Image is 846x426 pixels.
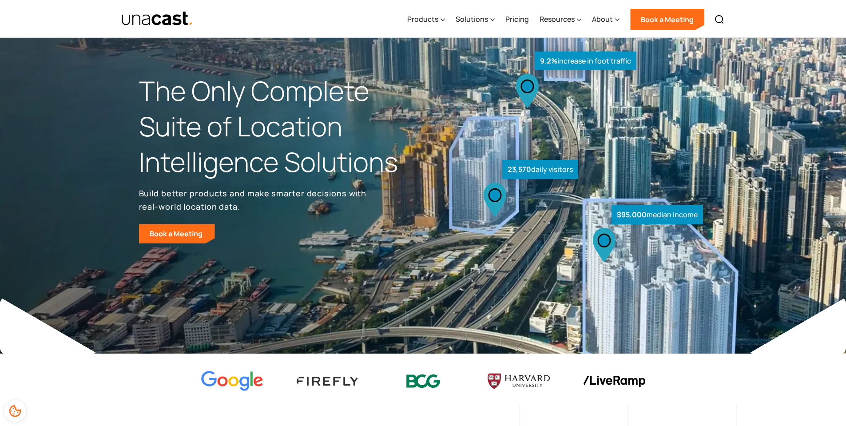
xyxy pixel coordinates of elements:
div: Cookie Preferences [4,400,26,422]
img: Search icon [714,14,725,25]
h1: The Only Complete Suite of Location Intelligence Solutions [139,73,423,179]
a: home [121,11,194,27]
img: BCG logo [392,369,454,394]
a: Book a Meeting [139,224,215,243]
div: median income [612,205,703,224]
img: Firefly Advertising logo [297,377,359,385]
strong: $95,000 [617,210,647,219]
div: Resources [540,1,581,38]
div: increase in foot traffic [535,52,636,71]
img: liveramp logo [583,376,645,387]
a: Pricing [505,1,529,38]
div: daily visitors [502,160,578,179]
div: Resources [540,14,575,24]
strong: 23,570 [508,164,531,174]
div: About [592,14,613,24]
div: Products [407,1,445,38]
div: Solutions [456,14,488,24]
img: Unacast text logo [121,11,194,27]
div: Solutions [456,1,495,38]
div: About [592,1,620,38]
strong: 9.2% [540,56,557,66]
a: Book a Meeting [630,9,704,30]
p: Build better products and make smarter decisions with real-world location data. [139,187,370,213]
div: Products [407,14,438,24]
img: Google logo Color [201,371,263,392]
img: Harvard U logo [488,370,550,392]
